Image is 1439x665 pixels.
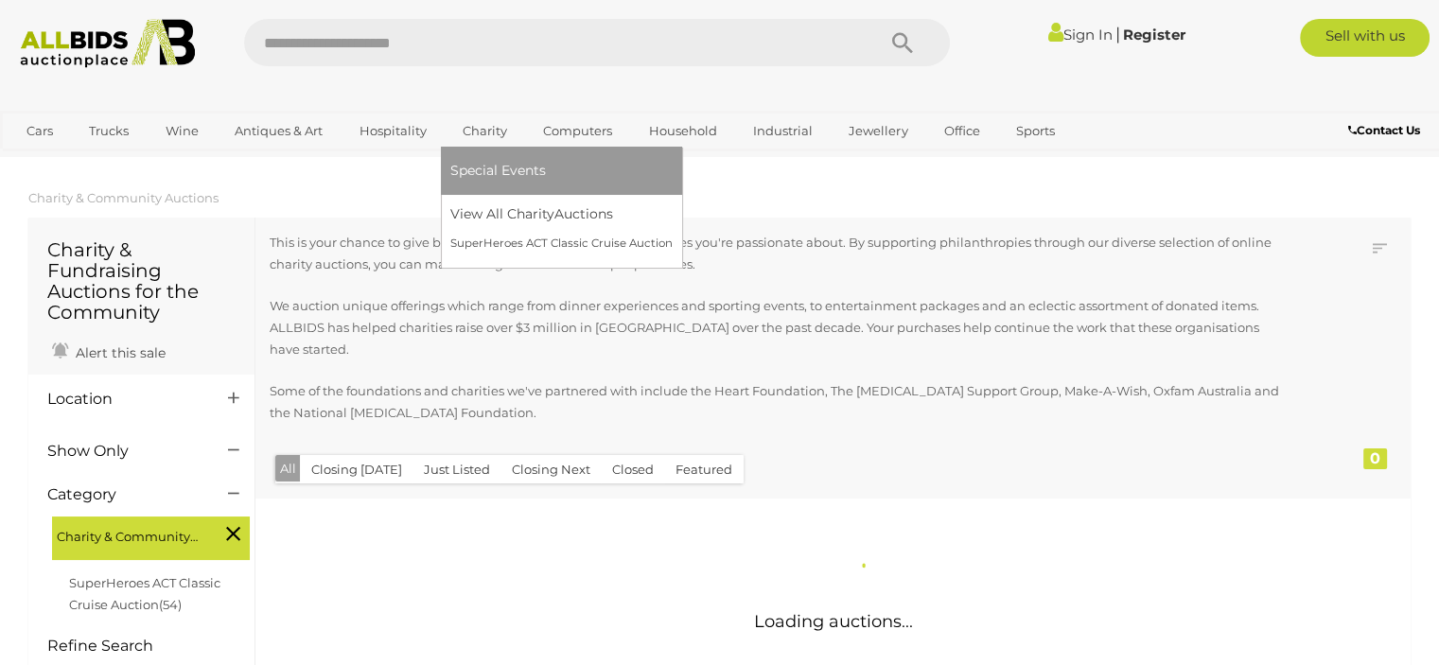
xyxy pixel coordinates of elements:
[836,115,920,147] a: Jewellery
[270,295,1289,361] p: We auction unique offerings which range from dinner experiences and sporting events, to entertain...
[47,638,250,655] h4: Refine Search
[1300,19,1430,57] a: Sell with us
[222,115,335,147] a: Antiques & Art
[159,597,182,612] span: (54)
[77,115,141,147] a: Trucks
[347,115,439,147] a: Hospitality
[1047,26,1112,44] a: Sign In
[57,521,199,548] span: Charity & Community Auctions
[10,19,205,68] img: Allbids.com.au
[153,115,211,147] a: Wine
[69,575,220,612] a: SuperHeroes ACT Classic Cruise Auction(54)
[14,115,65,147] a: Cars
[531,115,624,147] a: Computers
[932,115,992,147] a: Office
[47,486,200,503] h4: Category
[270,232,1289,276] p: This is your chance to give back to your community, or to help causes you're passionate about. By...
[1004,115,1067,147] a: Sports
[1122,26,1185,44] a: Register
[47,239,236,323] h1: Charity & Fundraising Auctions for the Community
[1348,123,1420,137] b: Contact Us
[47,391,200,408] h4: Location
[601,455,665,484] button: Closed
[275,455,301,482] button: All
[855,19,950,66] button: Search
[754,611,913,632] span: Loading auctions...
[1114,24,1119,44] span: |
[28,190,219,205] a: Charity & Community Auctions
[664,455,744,484] button: Featured
[450,115,519,147] a: Charity
[741,115,825,147] a: Industrial
[1363,448,1387,469] div: 0
[71,344,166,361] span: Alert this sale
[1348,120,1425,141] a: Contact Us
[47,443,200,460] h4: Show Only
[637,115,729,147] a: Household
[300,455,413,484] button: Closing [DATE]
[47,337,170,365] a: Alert this sale
[14,147,173,178] a: [GEOGRAPHIC_DATA]
[412,455,501,484] button: Just Listed
[270,380,1289,425] p: Some of the foundations and charities we've partnered with include the Heart Foundation, The [MED...
[500,455,602,484] button: Closing Next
